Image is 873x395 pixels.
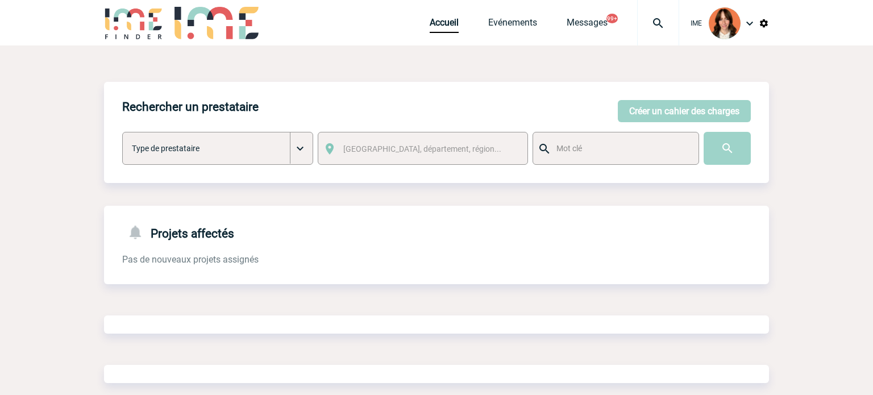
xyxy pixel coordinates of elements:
span: IME [691,19,702,27]
input: Mot clé [554,141,688,156]
a: Accueil [430,17,459,33]
img: notifications-24-px-g.png [127,224,151,240]
img: 94396-2.png [709,7,741,39]
a: Evénements [488,17,537,33]
h4: Rechercher un prestataire [122,100,259,114]
button: 99+ [606,14,618,23]
a: Messages [567,17,608,33]
input: Submit [704,132,751,165]
img: IME-Finder [104,7,163,39]
span: Pas de nouveaux projets assignés [122,254,259,265]
span: [GEOGRAPHIC_DATA], département, région... [343,144,501,153]
h4: Projets affectés [122,224,234,240]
